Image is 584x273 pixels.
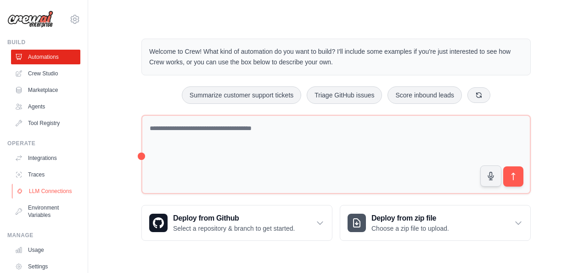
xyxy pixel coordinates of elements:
[307,86,382,104] button: Triage GitHub issues
[371,224,449,233] p: Choose a zip file to upload.
[173,224,295,233] p: Select a repository & branch to get started.
[11,151,80,165] a: Integrations
[387,86,462,104] button: Score inbound leads
[11,99,80,114] a: Agents
[11,116,80,131] a: Tool Registry
[12,184,81,199] a: LLM Connections
[11,200,80,222] a: Environment Variables
[149,46,523,68] p: Welcome to Crew! What kind of automation do you want to build? I'll include some examples if you'...
[11,50,80,64] a: Automations
[7,140,80,147] div: Operate
[538,229,584,273] iframe: Chat Widget
[11,66,80,81] a: Crew Studio
[173,213,295,224] h3: Deploy from Github
[11,83,80,97] a: Marketplace
[7,11,53,28] img: Logo
[371,213,449,224] h3: Deploy from zip file
[11,167,80,182] a: Traces
[11,243,80,257] a: Usage
[182,86,301,104] button: Summarize customer support tickets
[7,39,80,46] div: Build
[7,232,80,239] div: Manage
